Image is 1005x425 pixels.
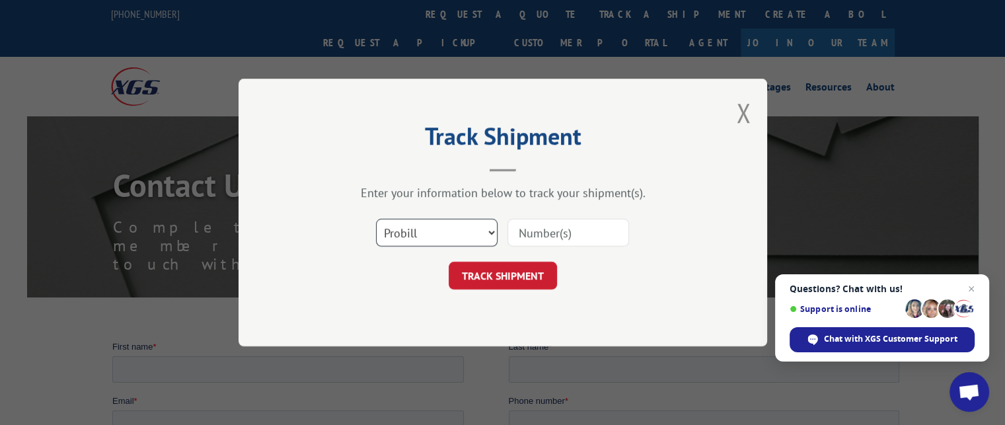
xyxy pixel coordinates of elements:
h2: Track Shipment [305,127,701,152]
span: Contact by Phone [412,149,480,159]
span: Support is online [790,304,901,314]
span: Phone number [396,56,453,65]
div: Open chat [949,372,989,412]
input: Number(s) [507,219,629,247]
span: Questions? Chat with us! [790,284,975,294]
button: TRACK SHIPMENT [449,262,557,290]
span: Last name [396,1,437,11]
span: Contact by Email [412,131,476,141]
div: Chat with XGS Customer Support [790,327,975,352]
input: Contact by Email [400,130,408,139]
div: Enter your information below to track your shipment(s). [305,185,701,200]
span: Contact Preference [396,110,470,120]
input: Contact by Phone [400,148,408,157]
span: Chat with XGS Customer Support [824,333,957,345]
span: Close chat [963,281,979,297]
button: Close modal [736,95,751,130]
